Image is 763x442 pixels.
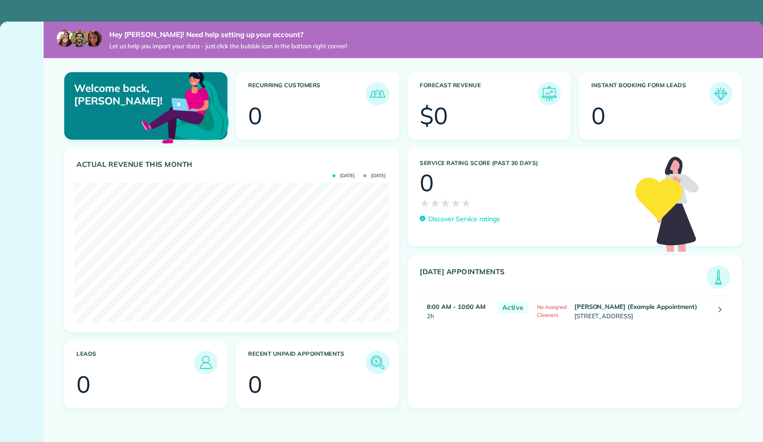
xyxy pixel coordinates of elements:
[440,195,451,211] span: ★
[332,173,355,178] span: [DATE]
[430,195,440,211] span: ★
[420,195,430,211] span: ★
[74,82,174,107] p: Welcome back, [PERSON_NAME]!
[709,268,728,286] img: icon_todays_appointments-901f7ab196bb0bea1936b74009e4eb5ffbc2d2711fa7634e0d609ed5ef32b18b.png
[363,173,385,178] span: [DATE]
[540,84,559,103] img: icon_forecast_revenue-8c13a41c7ed35a8dcfafea3cbb826a0462acb37728057bba2d056411b612bbbe.png
[248,82,366,105] h3: Recurring Customers
[451,195,461,211] span: ★
[428,214,500,224] p: Discover Service ratings
[248,351,366,374] h3: Recent unpaid appointments
[591,104,605,127] div: 0
[85,30,102,47] img: michelle-19f622bdf1676172e81f8f8fba1fb50e276960ebfe0243fe18214015130c80e4.jpg
[368,353,387,372] img: icon_unpaid_appointments-47b8ce3997adf2238b356f14209ab4cced10bd1f174958f3ca8f1d0dd7fffeee.png
[248,373,262,396] div: 0
[574,303,698,310] strong: [PERSON_NAME] (Example Appointment)
[76,351,194,374] h3: Leads
[427,303,485,310] strong: 8:00 AM - 10:00 AM
[420,171,434,195] div: 0
[420,268,707,289] h3: [DATE] Appointments
[591,82,709,105] h3: Instant Booking Form Leads
[57,30,74,47] img: maria-72a9807cf96188c08ef61303f053569d2e2a8a1cde33d635c8a3ac13582a053d.jpg
[537,304,567,318] span: No Assigned Cleaners
[420,82,537,105] h3: Forecast Revenue
[711,84,730,103] img: icon_form_leads-04211a6a04a5b2264e4ee56bc0799ec3eb69b7e499cbb523a139df1d13a81ae0.png
[420,296,493,326] td: 2h
[76,373,91,396] div: 0
[196,353,215,372] img: icon_leads-1bed01f49abd5b7fead27621c3d59655bb73ed531f8eeb49469d10e621d6b896.png
[76,160,389,169] h3: Actual Revenue this month
[109,30,347,39] strong: Hey [PERSON_NAME]! Need help setting up your account?
[109,42,347,50] span: Let us help you import your data - just click the bubble icon in the bottom right corner!
[368,84,387,103] img: icon_recurring_customers-cf858462ba22bcd05b5a5880d41d6543d210077de5bb9ebc9590e49fd87d84ed.png
[572,296,711,326] td: [STREET_ADDRESS]
[498,302,529,314] span: Active
[420,104,448,127] div: $0
[420,214,500,224] a: Discover Service ratings
[140,61,231,152] img: dashboard_welcome-42a62b7d889689a78055ac9021e634bf52bae3f8056760290aed330b23ab8690.png
[248,104,262,127] div: 0
[461,195,471,211] span: ★
[71,30,88,47] img: jorge-587dff0eeaa6aab1f244e6dc62b8924c3b6ad411094392a53c71c6c4a576187d.jpg
[420,160,626,166] h3: Service Rating score (past 30 days)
